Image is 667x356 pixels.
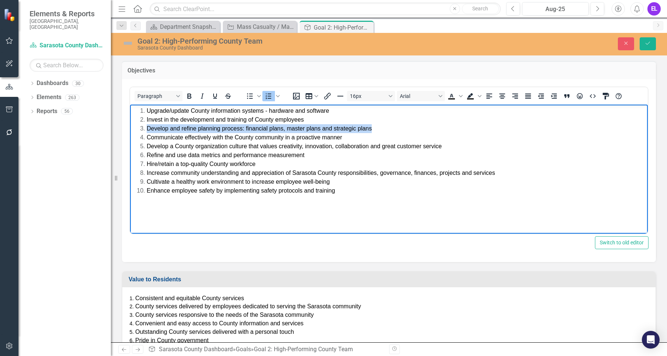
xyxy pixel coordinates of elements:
[472,6,488,11] span: Search
[525,5,586,14] div: Aug-25
[496,91,508,101] button: Align center
[254,346,353,353] div: Goal 2: High-Performing County Team
[445,91,464,101] div: Text color Black
[314,23,372,32] div: Goal 2: High-Performing County Team
[183,91,195,101] button: Bold
[160,22,218,31] div: Department Snapshot
[72,80,84,87] div: 30
[321,91,334,101] button: Insert/edit link
[61,108,73,115] div: 56
[347,91,395,101] button: Font size 16px
[122,37,134,49] img: Not Defined
[612,91,625,101] button: Help
[574,91,586,101] button: Emojis
[522,2,589,16] button: Aug-25
[135,312,314,318] span: County services responsive to the needs of the Sarasota community
[647,2,661,16] button: EL
[135,303,361,309] span: County services delivered by employees dedicated to serving the Sarasota community
[196,91,208,101] button: Italic
[30,59,103,72] input: Search Below...
[483,91,496,101] button: Align left
[37,79,68,88] a: Dashboards
[222,91,234,101] button: Strikethrough
[135,337,208,343] span: Pride in County government
[225,22,295,31] a: Mass Casualty / Mass Fatality Planning
[135,91,183,101] button: Block Paragraph
[334,91,347,101] button: Horizontal line
[400,93,436,99] span: Arial
[30,18,103,30] small: [GEOGRAPHIC_DATA], [GEOGRAPHIC_DATA]
[127,67,650,74] h3: Objectives
[148,22,218,31] a: Department Snapshot
[65,94,79,101] div: 263
[237,22,295,31] div: Mass Casualty / Mass Fatality Planning
[135,329,294,335] span: Outstanding County services delivered with a personal touch
[522,91,534,101] button: Justify
[30,9,103,18] span: Elements & Reports
[599,91,612,101] button: CSS Editor
[148,345,383,354] div: » »
[303,91,321,101] button: Table
[397,91,445,101] button: Font Arial
[130,105,648,234] iframe: Rich Text Area
[150,3,500,16] input: Search ClearPoint...
[159,346,233,353] a: Sarasota County Dashboard
[37,93,61,102] a: Elements
[595,236,649,249] button: Switch to old editor
[209,91,221,101] button: Underline
[586,91,599,101] button: HTML Editor
[350,93,386,99] span: 16px
[236,346,251,353] a: Goals
[137,93,174,99] span: Paragraph
[642,331,660,349] div: Open Intercom Messenger
[129,276,652,283] h3: Value to Residents
[137,45,421,51] div: Sarasota County Dashboard
[548,91,560,101] button: Increase indent
[135,295,244,301] span: Consistent and equitable County services
[290,91,303,101] button: Insert image
[244,91,262,101] div: Bullet list
[561,91,573,101] button: Blockquote
[464,91,483,101] div: Background color Black
[462,4,499,14] button: Search
[535,91,547,101] button: Decrease indent
[135,320,303,326] span: Convenient and easy access to County information and services
[509,91,521,101] button: Align right
[30,41,103,50] a: Sarasota County Dashboard
[4,8,17,21] img: ClearPoint Strategy
[37,107,57,116] a: Reports
[137,37,421,45] div: Goal 2: High-Performing County Team
[262,91,281,101] div: Numbered list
